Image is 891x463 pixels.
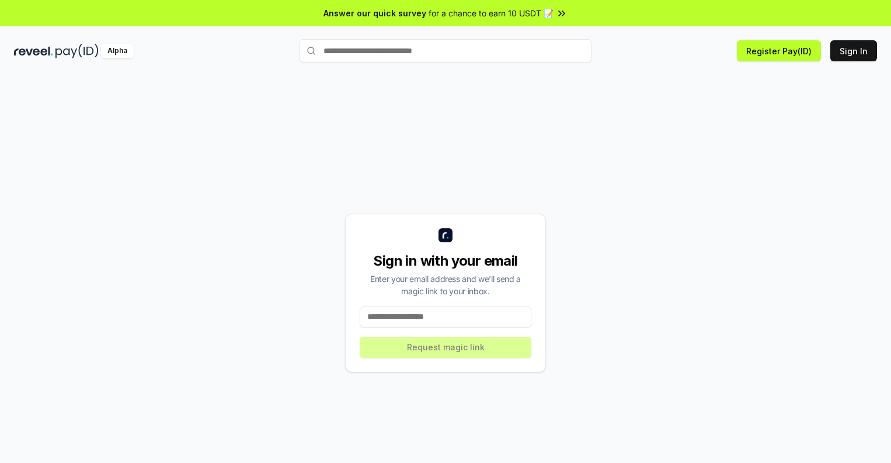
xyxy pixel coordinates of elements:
span: Answer our quick survey [323,7,426,19]
span: for a chance to earn 10 USDT 📝 [429,7,554,19]
button: Sign In [830,40,877,61]
img: pay_id [55,44,99,58]
div: Enter your email address and we’ll send a magic link to your inbox. [360,273,531,297]
img: reveel_dark [14,44,53,58]
div: Alpha [101,44,134,58]
button: Register Pay(ID) [737,40,821,61]
img: logo_small [438,228,453,242]
div: Sign in with your email [360,252,531,270]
